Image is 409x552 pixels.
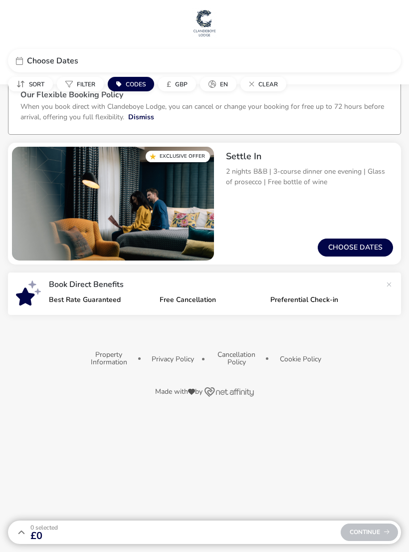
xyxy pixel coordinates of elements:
p: Best Rate Guaranteed [49,296,152,303]
span: Codes [126,80,146,88]
button: Privacy Policy [152,355,194,363]
naf-pibe-menu-bar-item: Filter [57,77,108,91]
button: Filter [57,77,104,91]
button: Codes [108,77,154,91]
span: Clear [258,80,278,88]
p: When you book direct with Clandeboye Lodge, you can cancel or change your booking for free up to ... [20,102,384,122]
swiper-slide: 1 / 1 [12,147,214,261]
span: Continue [350,529,390,536]
button: Sort [8,77,53,91]
span: Filter [77,80,95,88]
div: Settle In2 nights B&B | 3-course dinner one evening | Glass of prosecco | Free bottle of wine [218,143,401,203]
h2: Settle In [226,151,393,162]
button: Choose dates [318,239,393,257]
span: Choose Dates [27,57,78,65]
naf-pibe-menu-bar-item: £GBP [158,77,200,91]
naf-pibe-menu-bar-item: Sort [8,77,57,91]
span: £0 [30,531,58,541]
h3: Our Flexible Booking Policy [20,91,389,101]
span: GBP [175,80,188,88]
button: Property Information [83,351,135,366]
span: 0 Selected [30,524,58,532]
naf-pibe-menu-bar-item: en [200,77,240,91]
span: en [220,80,228,88]
span: Made with by [155,388,203,395]
img: Main Website [192,8,217,38]
div: Continue [341,524,398,541]
button: Cookie Policy [280,355,321,363]
naf-pibe-menu-bar-item: Codes [108,77,158,91]
p: Book Direct Benefits [49,280,381,288]
p: Preferential Check-in [270,296,373,303]
i: £ [167,79,171,89]
button: Clear [240,77,286,91]
div: Choose Dates [8,49,401,72]
naf-pibe-menu-bar-item: Clear [240,77,290,91]
button: £GBP [158,77,196,91]
button: en [200,77,236,91]
button: Dismiss [128,112,154,122]
p: Free Cancellation [160,296,262,303]
span: Sort [29,80,44,88]
div: Exclusive Offer [146,151,210,162]
p: 2 nights B&B | 3-course dinner one evening | Glass of prosecco | Free bottle of wine [226,166,393,187]
button: Cancellation Policy [210,351,262,366]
